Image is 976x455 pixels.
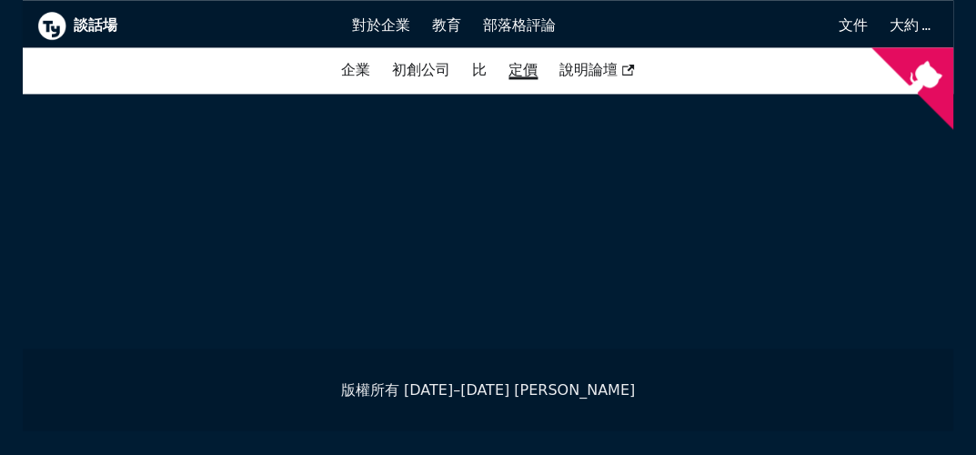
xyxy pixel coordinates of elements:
[37,11,327,40] a: Talkyard 標誌談話場
[472,61,487,78] a: 比
[559,61,618,78] font: 說明論壇
[330,55,381,86] a: 企業
[381,55,461,86] a: 初創公司
[352,16,410,34] font: 對於企業
[432,16,461,34] font: 教育
[483,16,556,34] font: 部落格評論
[472,10,567,41] a: 部落格評論
[74,14,327,37] b: 談話場
[567,10,878,41] a: 文件
[421,10,472,41] a: 教育
[37,11,66,40] img: Talkyard 標誌
[889,16,928,34] a: 大約
[498,55,548,86] a: 定價
[838,16,867,34] font: 文件
[548,55,645,86] a: 說明論壇
[341,10,421,41] a: 對於企業
[66,378,910,401] div: 版權所有 [DATE]–[DATE] [PERSON_NAME]
[889,16,918,34] font: 大約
